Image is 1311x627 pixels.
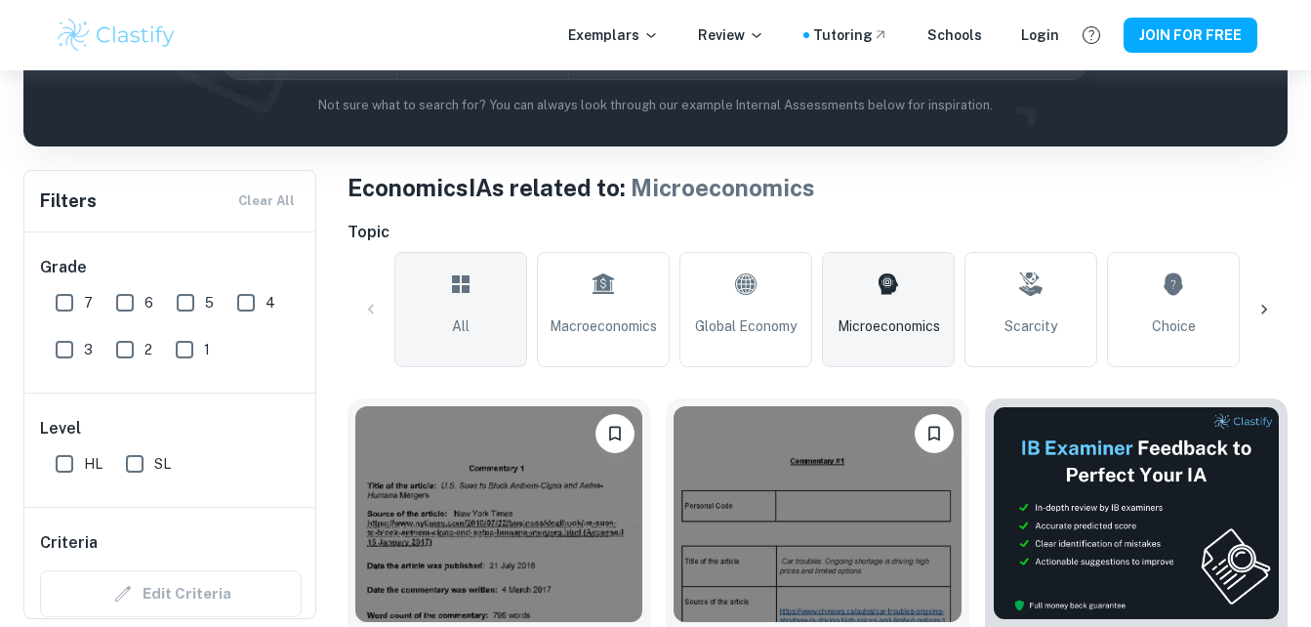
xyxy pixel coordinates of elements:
span: SL [154,453,171,475]
button: Help and Feedback [1075,19,1108,52]
span: 7 [84,292,93,313]
span: Macroeconomics [550,315,657,337]
span: 3 [84,339,93,360]
a: Schools [927,24,982,46]
span: HL [84,453,102,475]
h6: Criteria [40,531,98,555]
span: Global Economy [695,315,797,337]
a: Login [1021,24,1059,46]
span: Choice [1152,315,1196,337]
span: All [452,315,470,337]
h1: Economics IAs related to: [348,170,1288,205]
span: 4 [266,292,275,313]
div: Criteria filters are unavailable when searching by topic [40,570,302,617]
img: Thumbnail [993,406,1280,620]
a: Tutoring [813,24,888,46]
span: Microeconomics [838,315,940,337]
span: 2 [144,339,152,360]
span: Microeconomics [631,174,815,201]
p: Exemplars [568,24,659,46]
p: Review [698,24,764,46]
h6: Filters [40,188,97,215]
img: Economics IA example thumbnail: Microeconomics commentary [355,406,642,622]
span: Scarcity [1004,315,1057,337]
button: Please log in to bookmark exemplars [915,414,954,453]
p: Not sure what to search for? You can always look through our example Internal Assessments below f... [39,96,1272,115]
h6: Grade [40,256,302,279]
span: 6 [144,292,153,313]
h6: Topic [348,221,1288,244]
button: JOIN FOR FREE [1124,18,1257,53]
button: Please log in to bookmark exemplars [595,414,635,453]
h6: Level [40,417,302,440]
img: Economics IA example thumbnail: Car troubles: Ongoing shortage is drivin [674,406,961,622]
span: 5 [205,292,214,313]
span: 1 [204,339,210,360]
img: Clastify logo [55,16,179,55]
